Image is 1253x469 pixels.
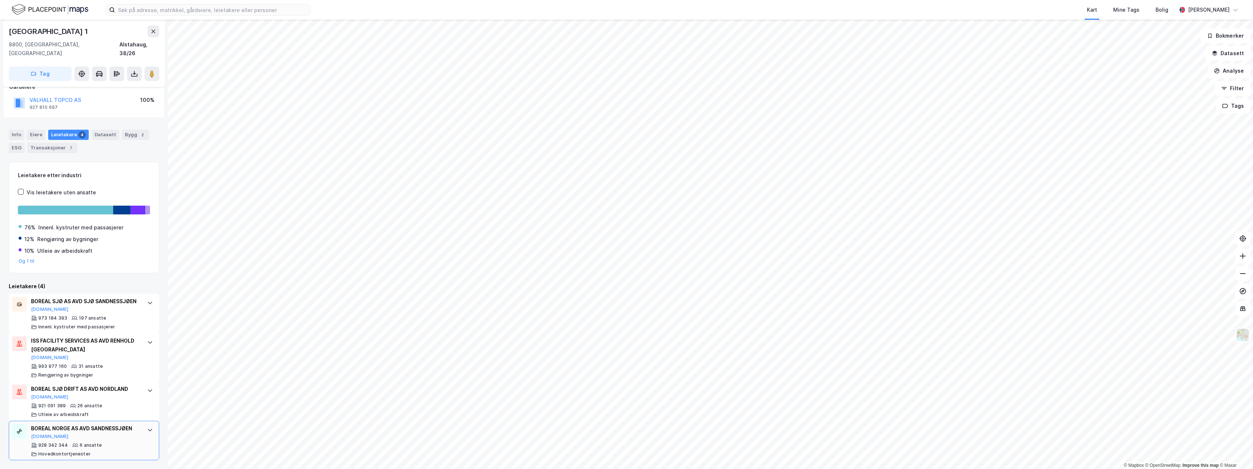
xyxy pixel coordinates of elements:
div: 12% [24,235,34,244]
div: 197 ansatte [79,315,106,321]
div: BOREAL SJØ AS AVD SJØ SANDNESSJØEN [31,297,140,306]
button: Datasett [1206,46,1250,61]
div: ISS FACILITY SERVICES AS AVD RENHOLD [GEOGRAPHIC_DATA] [31,336,140,354]
div: 7 [67,144,74,152]
button: [DOMAIN_NAME] [31,355,69,361]
div: 4 [78,131,86,138]
img: logo.f888ab2527a4732fd821a326f86c7f29.svg [12,3,88,16]
div: Kart [1087,5,1097,14]
div: 100% [140,96,154,104]
img: Z [1236,328,1250,342]
div: [PERSON_NAME] [1188,5,1230,14]
a: OpenStreetMap [1145,463,1181,468]
div: Leietakere etter industri [18,171,150,180]
div: Hovedkontortjenester [38,451,91,457]
div: Bygg [122,130,149,140]
div: 76% [24,223,35,232]
button: [DOMAIN_NAME] [31,306,69,312]
div: 10% [24,247,34,255]
div: Innenl. kystruter med passasjerer [38,324,115,330]
button: Tag [9,66,72,81]
div: Vis leietakere uten ansatte [27,188,96,197]
div: BOREAL NORGE AS AVD SANDNESSJØEN [31,424,140,433]
div: 31 ansatte [78,363,103,369]
div: ESG [9,143,24,153]
button: Analyse [1208,64,1250,78]
div: Leietakere (4) [9,282,159,291]
input: Søk på adresse, matrikkel, gårdeiere, leietakere eller personer [115,4,310,15]
iframe: Chat Widget [1216,434,1253,469]
div: 993 977 160 [38,363,67,369]
div: Mine Tags [1113,5,1139,14]
div: Rengjøring av bygninger [37,235,98,244]
div: Leietakere [48,130,89,140]
div: Datasett [92,130,119,140]
div: Rengjøring av bygninger [38,372,93,378]
div: Kontrollprogram for chat [1216,434,1253,469]
button: Tags [1216,99,1250,113]
div: Info [9,130,24,140]
div: Transaksjoner [27,143,77,153]
div: Utleie av arbeidskraft [37,247,92,255]
div: 928 342 344 [38,442,68,448]
button: Bokmerker [1201,28,1250,43]
a: Mapbox [1124,463,1144,468]
div: 6 ansatte [80,442,102,448]
div: 973 184 393 [38,315,67,321]
div: Utleie av arbeidskraft [38,412,89,417]
div: Bolig [1156,5,1168,14]
div: 8800, [GEOGRAPHIC_DATA], [GEOGRAPHIC_DATA] [9,40,119,58]
div: [GEOGRAPHIC_DATA] 1 [9,26,89,37]
div: Alstahaug, 38/26 [119,40,159,58]
div: 921 091 389 [38,403,66,409]
button: [DOMAIN_NAME] [31,394,69,400]
button: Og 1 til [19,258,35,264]
div: 26 ansatte [77,403,102,409]
div: BOREAL SJØ DRIFT AS AVD NORDLAND [31,385,140,393]
a: Improve this map [1183,463,1219,468]
button: [DOMAIN_NAME] [31,434,69,439]
div: Innenl. kystruter med passasjerer [38,223,123,232]
button: Filter [1215,81,1250,96]
div: Eiere [27,130,45,140]
div: 927 810 697 [30,104,58,110]
div: 2 [139,131,146,138]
